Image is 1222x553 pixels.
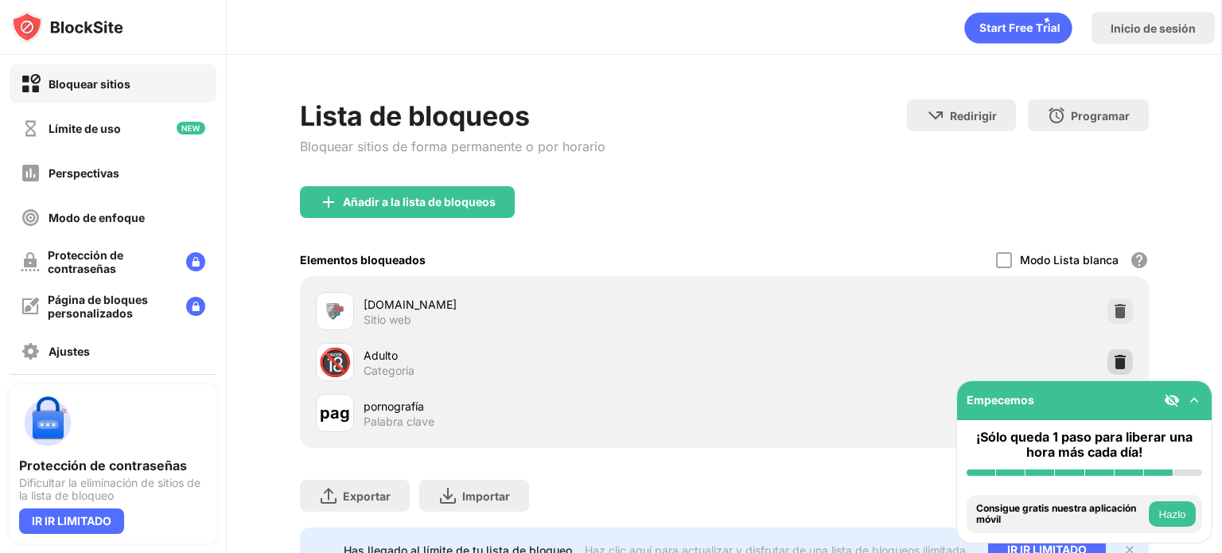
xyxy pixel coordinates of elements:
font: Exportar [343,489,391,503]
font: [DOMAIN_NAME] [364,298,457,311]
img: password-protection-off.svg [21,252,40,271]
font: Redirigir [950,109,997,123]
font: Hazlo [1158,508,1185,520]
font: Elementos bloqueados [300,253,426,267]
font: Categoría [364,364,414,377]
font: Consigue gratis nuestra aplicación móvil [976,502,1136,525]
img: focus-off.svg [21,208,41,228]
img: push-password-protection.svg [19,394,76,451]
font: Página de bloques personalizados [48,293,148,320]
font: Protección de contraseñas [48,248,123,275]
div: animación [964,12,1072,44]
button: Hazlo [1149,501,1196,527]
font: Importar [462,489,510,503]
font: Dificultar la eliminación de sitios de la lista de bloqueo [19,476,200,502]
img: eye-not-visible.svg [1164,392,1180,408]
img: block-on.svg [21,74,41,94]
font: Modo de enfoque [49,211,145,224]
font: Inicio de sesión [1111,21,1196,35]
img: lock-menu.svg [186,297,205,316]
font: Modo Lista blanca [1020,253,1119,267]
font: Bloquear sitios de forma permanente o por horario [300,138,605,154]
font: Perspectivas [49,166,119,180]
font: Palabra clave [364,415,434,428]
img: settings-off.svg [21,341,41,361]
img: omni-setup-toggle.svg [1186,392,1202,408]
img: lock-menu.svg [186,252,205,271]
font: Bloquear sitios [49,77,130,91]
font: pornografía [364,399,424,413]
font: Empecemos [967,393,1034,407]
font: Programar [1071,109,1130,123]
font: ¡Sólo queda 1 paso para liberar una hora más cada día! [976,429,1193,460]
font: IR IR LIMITADO [32,514,111,528]
font: Lista de bloqueos [300,99,530,132]
font: pag [320,403,350,423]
img: time-usage-off.svg [21,119,41,138]
font: Adulto [364,349,398,362]
font: Límite de uso [49,122,121,135]
font: Sitio web [364,313,411,326]
font: Ajustes [49,345,90,358]
img: favicons [325,302,344,321]
img: customize-block-page-off.svg [21,297,40,316]
font: Añadir a la lista de bloqueos [343,195,496,208]
img: insights-off.svg [21,163,41,183]
font: Protección de contraseñas [19,458,187,473]
img: logo-blocksite.svg [11,11,123,43]
font: 🔞 [318,345,352,378]
img: new-icon.svg [177,122,205,134]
